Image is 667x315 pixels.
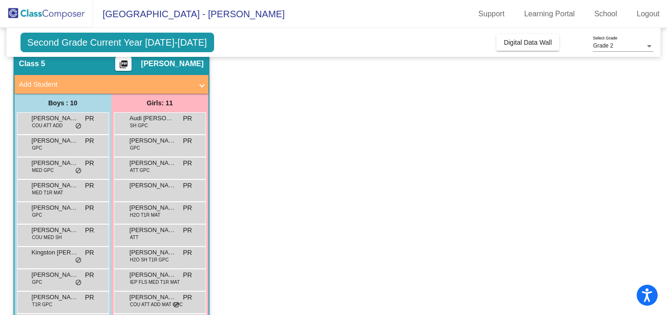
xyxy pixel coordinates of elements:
[93,7,285,21] span: [GEOGRAPHIC_DATA] - [PERSON_NAME]
[85,248,94,258] span: PR
[75,257,82,264] span: do_not_disturb_alt
[32,279,42,286] span: GPC
[32,158,78,168] span: [PERSON_NAME]
[75,167,82,175] span: do_not_disturb_alt
[32,212,42,219] span: GPC
[85,136,94,146] span: PR
[32,203,78,212] span: [PERSON_NAME]
[471,7,512,21] a: Support
[183,270,192,280] span: PR
[75,279,82,287] span: do_not_disturb_alt
[504,39,552,46] span: Digital Data Wall
[130,279,180,286] span: IEP FLS MED T1R MAT
[32,114,78,123] span: [PERSON_NAME]
[14,94,111,112] div: Boys : 10
[130,256,169,263] span: H2O SH T1R GPC
[32,226,78,235] span: [PERSON_NAME]
[32,293,78,302] span: [PERSON_NAME]
[32,181,78,190] span: [PERSON_NAME]
[111,94,208,112] div: Girls: 11
[75,123,82,130] span: do_not_disturb_alt
[183,158,192,168] span: PR
[517,7,583,21] a: Learning Portal
[115,57,132,71] button: Print Students Details
[130,212,160,219] span: H2O T1R MAT
[130,226,176,235] span: [PERSON_NAME]
[32,234,62,241] span: COU MED SH
[85,270,94,280] span: PR
[130,293,176,302] span: [PERSON_NAME]
[141,59,203,68] span: [PERSON_NAME]
[130,270,176,280] span: [PERSON_NAME]
[587,7,625,21] a: School
[130,203,176,212] span: [PERSON_NAME]
[118,60,129,73] mat-icon: picture_as_pdf
[32,270,78,280] span: [PERSON_NAME]
[173,301,180,309] span: do_not_disturb_alt
[32,144,42,151] span: GPC
[629,7,667,21] a: Logout
[130,181,176,190] span: [PERSON_NAME]
[32,167,54,174] span: MED GPC
[183,203,192,213] span: PR
[85,293,94,302] span: PR
[32,301,52,308] span: T1R GPC
[130,301,183,308] span: COU ATT ADD MAT GPC
[183,248,192,258] span: PR
[183,181,192,191] span: PR
[14,75,208,94] mat-expansion-panel-header: Add Student
[130,248,176,257] span: [PERSON_NAME]
[85,158,94,168] span: PR
[496,34,559,51] button: Digital Data Wall
[19,59,45,68] span: Class 5
[183,226,192,235] span: PR
[183,114,192,123] span: PR
[130,136,176,145] span: [PERSON_NAME]
[183,136,192,146] span: PR
[130,144,140,151] span: GPC
[130,234,139,241] span: ATT
[130,122,148,129] span: SH GPC
[32,122,63,129] span: COU ATT ADD
[85,203,94,213] span: PR
[19,79,193,90] mat-panel-title: Add Student
[32,248,78,257] span: Kingston [PERSON_NAME]
[130,114,176,123] span: Audi [PERSON_NAME]
[593,42,613,49] span: Grade 2
[21,33,214,52] span: Second Grade Current Year [DATE]-[DATE]
[85,226,94,235] span: PR
[130,158,176,168] span: [PERSON_NAME]
[32,136,78,145] span: [PERSON_NAME]
[85,181,94,191] span: PR
[32,189,63,196] span: MED T1R MAT
[130,167,150,174] span: ATT GPC
[85,114,94,123] span: PR
[183,293,192,302] span: PR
